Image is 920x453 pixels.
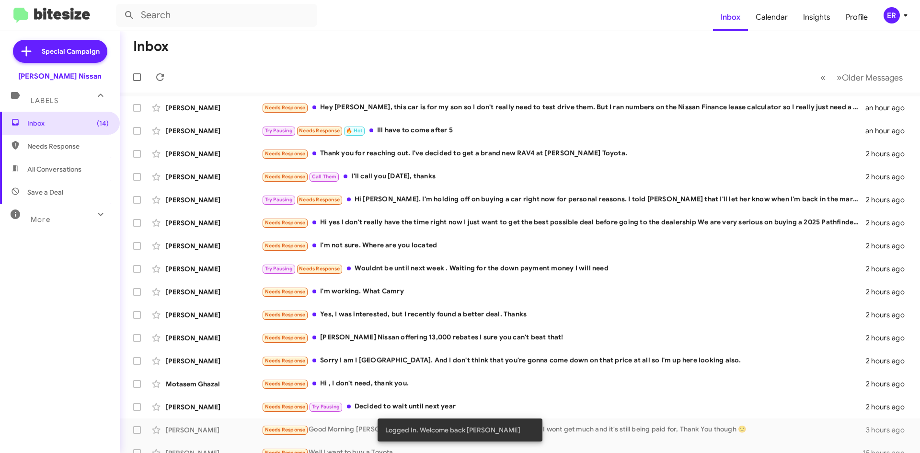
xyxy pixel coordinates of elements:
div: 2 hours ago [866,310,912,320]
div: 2 hours ago [866,241,912,251]
span: Needs Response [27,141,109,151]
div: 2 hours ago [866,333,912,343]
div: Ill have to come after 5 [262,125,865,136]
input: Search [116,4,317,27]
span: Needs Response [265,174,306,180]
span: Needs Response [299,197,340,203]
span: (14) [97,118,109,128]
a: Profile [838,3,875,31]
span: Needs Response [265,404,306,410]
div: [PERSON_NAME] [166,356,262,366]
span: Call Them [312,174,337,180]
nav: Page navigation example [815,68,908,87]
div: an hour ago [865,126,912,136]
span: » [837,71,842,83]
span: Needs Response [265,220,306,226]
div: Hi , I don't need, thank you. [262,378,866,389]
div: 2 hours ago [866,172,912,182]
div: [PERSON_NAME] [166,149,262,159]
div: ER [884,7,900,23]
div: Wouldnt be until next week . Waiting for the down payment money I will need [262,263,866,274]
span: Needs Response [299,266,340,272]
span: Needs Response [299,128,340,134]
a: Inbox [713,3,748,31]
span: Save a Deal [27,187,63,197]
span: Needs Response [265,358,306,364]
span: Try Pausing [265,266,293,272]
span: Special Campaign [42,46,100,56]
span: Needs Response [265,312,306,318]
div: [PERSON_NAME] [166,310,262,320]
span: Inbox [27,118,109,128]
span: Older Messages [842,72,903,83]
div: Hi yes I don't really have the time right now I just want to get the best possible deal before go... [262,217,866,228]
span: Needs Response [265,105,306,111]
span: Try Pausing [265,197,293,203]
div: 2 hours ago [866,379,912,389]
div: [PERSON_NAME] [166,218,262,228]
span: Logged In. Welcome back [PERSON_NAME] [385,425,520,435]
div: I'm not sure. Where are you located [262,240,866,251]
div: [PERSON_NAME] Nissan [18,71,102,81]
div: I'll call you [DATE], thanks [262,171,866,182]
div: 2 hours ago [866,402,912,412]
div: Motasem Ghazal [166,379,262,389]
div: Decided to wait until next year [262,401,866,412]
a: Calendar [748,3,795,31]
div: Thank you for reaching out. I've decided to get a brand new RAV4 at [PERSON_NAME] Toyota. [262,148,866,159]
button: ER [875,7,909,23]
span: Labels [31,96,58,105]
div: Sorry I am I [GEOGRAPHIC_DATA]. And I don't think that you're gonna come down on that price at al... [262,355,866,366]
div: Good Morning [PERSON_NAME], I know that because of the mileage on it, I wont get much and it's st... [262,424,866,435]
div: [PERSON_NAME] [166,287,262,297]
div: 2 hours ago [866,218,912,228]
div: 2 hours ago [866,149,912,159]
a: Insights [795,3,838,31]
div: 2 hours ago [866,356,912,366]
span: Needs Response [265,243,306,249]
span: More [31,215,50,224]
div: [PERSON_NAME] [166,195,262,205]
a: Special Campaign [13,40,107,63]
span: Try Pausing [312,404,340,410]
div: Hey [PERSON_NAME], this car is for my son so I don't really need to test drive them. But I ran nu... [262,102,865,113]
div: [PERSON_NAME] [166,172,262,182]
div: [PERSON_NAME] [166,402,262,412]
span: Needs Response [265,289,306,295]
span: Needs Response [265,381,306,387]
div: 3 hours ago [866,425,912,435]
div: an hour ago [865,103,912,113]
span: Needs Response [265,335,306,341]
div: [PERSON_NAME] [166,241,262,251]
div: [PERSON_NAME] [166,425,262,435]
div: 2 hours ago [866,264,912,274]
div: 2 hours ago [866,287,912,297]
span: Needs Response [265,427,306,433]
span: Try Pausing [265,128,293,134]
span: All Conversations [27,164,81,174]
div: 2 hours ago [866,195,912,205]
div: [PERSON_NAME] [166,333,262,343]
span: Needs Response [265,151,306,157]
div: [PERSON_NAME] Nissan offering 13,000 rebates I sure you can't beat that! [262,332,866,343]
button: Previous [815,68,831,87]
div: I'm working. What Camry [262,286,866,297]
div: Yes, I was interested, but I recently found a better deal. Thanks [262,309,866,320]
div: [PERSON_NAME] [166,103,262,113]
span: « [820,71,826,83]
h1: Inbox [133,39,169,54]
div: [PERSON_NAME] [166,264,262,274]
div: Hi [PERSON_NAME]. I'm holding off on buying a car right now for personal reasons. I told [PERSON_... [262,194,866,205]
span: 🔥 Hot [346,128,362,134]
button: Next [831,68,908,87]
div: [PERSON_NAME] [166,126,262,136]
